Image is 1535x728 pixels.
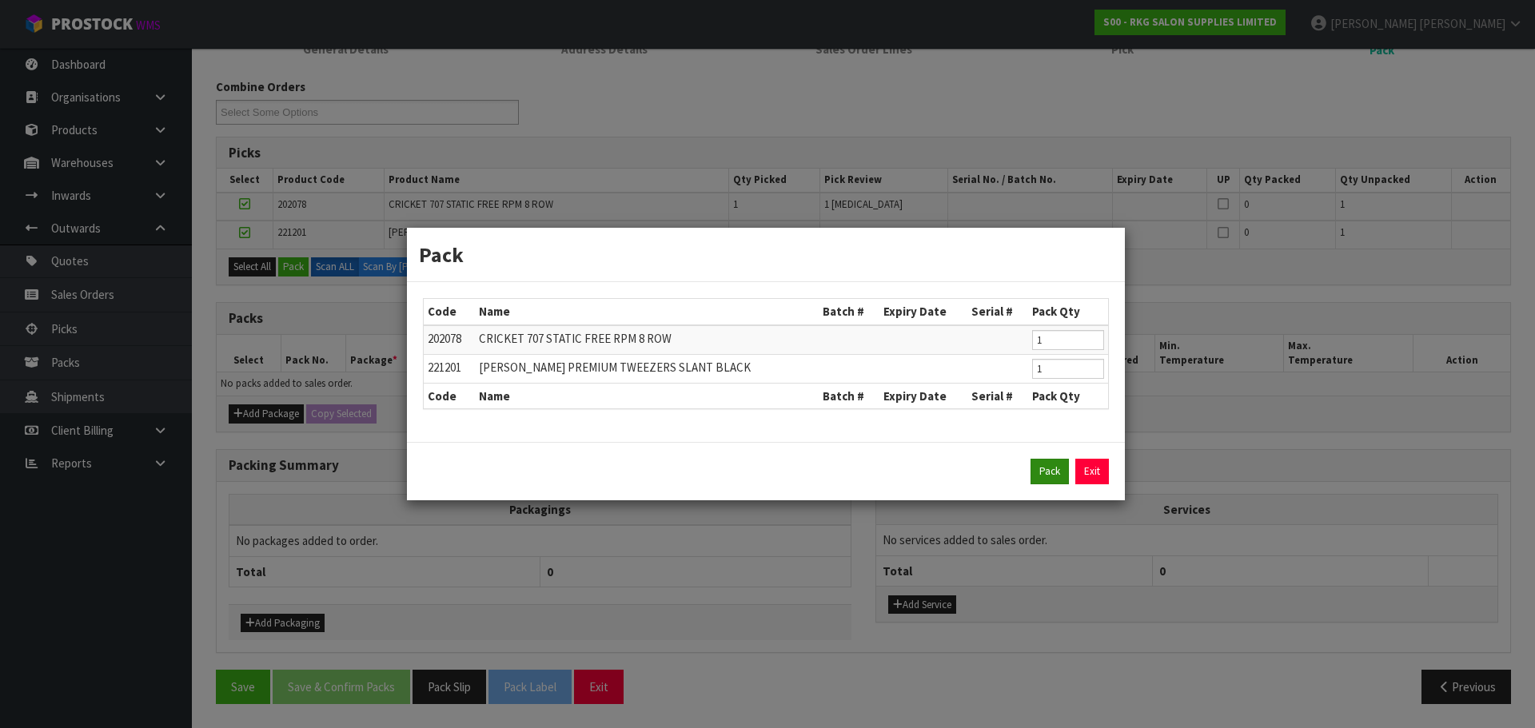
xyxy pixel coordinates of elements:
th: Serial # [967,299,1028,324]
th: Code [424,383,475,408]
th: Serial # [967,383,1028,408]
a: Exit [1075,459,1109,484]
button: Pack [1031,459,1069,484]
th: Expiry Date [879,299,967,324]
th: Batch # [819,383,879,408]
span: 221201 [428,360,461,375]
h3: Pack [419,240,1113,269]
span: [PERSON_NAME] PREMIUM TWEEZERS SLANT BLACK [479,360,751,375]
th: Name [475,299,819,324]
span: 202078 [428,331,461,346]
th: Name [475,383,819,408]
th: Pack Qty [1028,383,1108,408]
th: Batch # [819,299,879,324]
th: Code [424,299,475,324]
span: CRICKET 707 STATIC FREE RPM 8 ROW [479,331,672,346]
th: Pack Qty [1028,299,1108,324]
th: Expiry Date [879,383,967,408]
